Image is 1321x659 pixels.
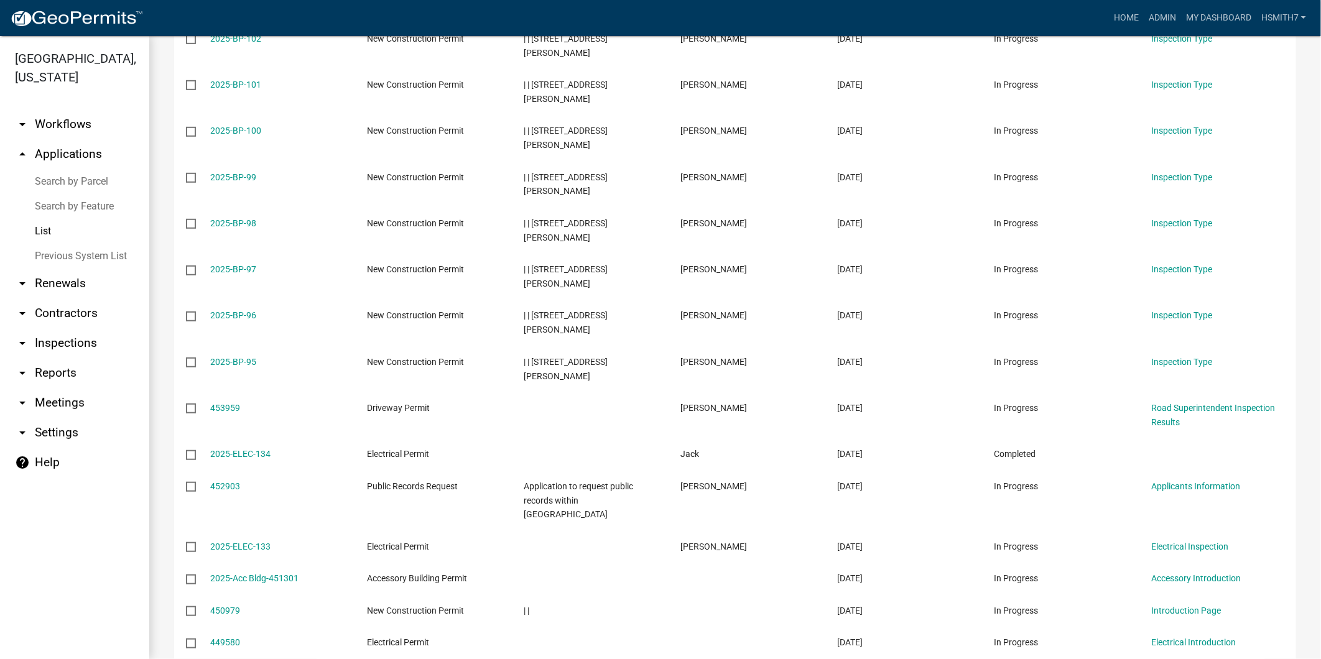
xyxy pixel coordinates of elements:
span: Application to request public records within Talbot County [524,481,633,520]
a: Inspection Type [1151,218,1212,228]
span: Khylah Walker [680,481,747,491]
a: 2025-BP-95 [210,357,256,367]
span: | | 33 Martin Luther King Junior Drive [524,80,608,104]
a: Inspection Type [1151,357,1212,367]
span: 07/21/2025 [838,481,863,491]
i: arrow_drop_down [15,117,30,132]
span: In Progress [994,172,1039,182]
span: | | 33 Martin Luther King Junior Drive [524,126,608,150]
i: arrow_drop_down [15,336,30,351]
a: Inspection Type [1151,34,1212,44]
i: arrow_drop_down [15,306,30,321]
span: | | 33 Martin Luther King Junior Drive [524,218,608,242]
span: | | 33 Martin Luther King Junior Drive [524,310,608,334]
a: 449580 [210,637,240,647]
span: In Progress [994,573,1039,583]
span: 07/22/2025 [838,449,863,459]
span: Rebekah Everson [680,403,747,413]
span: Jason Humphries [680,126,747,136]
span: Jason Humphries [680,310,747,320]
span: 07/21/2025 [838,541,863,551]
span: New Construction Permit [367,357,464,367]
a: 450979 [210,606,240,615]
a: Electrical Inspection [1151,541,1228,551]
span: 07/24/2025 [838,34,863,44]
span: In Progress [994,606,1039,615]
a: 2025-ELEC-134 [210,449,271,459]
span: New Construction Permit [367,264,464,274]
span: 07/24/2025 [838,310,863,320]
a: 2025-BP-96 [210,310,256,320]
span: 07/24/2025 [838,172,863,182]
span: | | 33 Martin Luther King Junior Drive [524,357,608,381]
span: 07/17/2025 [838,606,863,615]
a: Inspection Type [1151,310,1212,320]
i: arrow_drop_down [15,425,30,440]
span: Jack [680,449,699,459]
a: 452903 [210,481,240,491]
a: 2025-BP-102 [210,34,261,44]
a: 2025-BP-101 [210,80,261,90]
a: Inspection Type [1151,264,1212,274]
span: In Progress [994,637,1039,647]
span: 07/24/2025 [838,218,863,228]
span: | | 33 Martin Luther King Junior Drive [524,172,608,196]
span: Jason Humphries [680,34,747,44]
span: Electrical Permit [367,637,429,647]
i: arrow_drop_up [15,147,30,162]
a: Admin [1144,6,1181,30]
span: Electrical Permit [367,449,429,459]
span: | | 33 Martin Luther King Junior Drive [524,264,608,288]
span: Shani Chastain [680,541,747,551]
i: arrow_drop_down [15,276,30,291]
span: New Construction Permit [367,310,464,320]
span: Accessory Building Permit [367,573,467,583]
span: Jason Humphries [680,172,747,182]
a: hsmith7 [1256,6,1311,30]
span: In Progress [994,80,1039,90]
a: 2025-Acc Bldg-451301 [210,573,299,583]
span: In Progress [994,264,1039,274]
span: New Construction Permit [367,172,464,182]
span: 07/24/2025 [838,126,863,136]
span: In Progress [994,541,1039,551]
span: In Progress [994,126,1039,136]
span: 07/23/2025 [838,403,863,413]
i: help [15,455,30,470]
span: In Progress [994,310,1039,320]
span: Completed [994,449,1036,459]
a: My Dashboard [1181,6,1256,30]
a: 2025-ELEC-133 [210,541,271,551]
a: 453959 [210,403,240,413]
span: 07/14/2025 [838,637,863,647]
a: Road Superintendent Inspection Results [1151,403,1275,427]
span: Jason Humphries [680,357,747,367]
span: New Construction Permit [367,80,464,90]
span: | | 33 Martin Luther King Junior Drive [524,34,608,58]
a: Inspection Type [1151,172,1212,182]
i: arrow_drop_down [15,395,30,410]
a: Applicants Information [1151,481,1240,491]
span: Public Records Request [367,481,458,491]
span: 07/24/2025 [838,264,863,274]
span: In Progress [994,34,1039,44]
span: Jason Humphries [680,264,747,274]
a: Home [1109,6,1144,30]
span: In Progress [994,403,1039,413]
a: 2025-BP-100 [210,126,261,136]
span: Jason Humphries [680,218,747,228]
i: arrow_drop_down [15,366,30,380]
span: Electrical Permit [367,541,429,551]
span: 07/17/2025 [838,573,863,583]
a: Inspection Type [1151,126,1212,136]
span: New Construction Permit [367,126,464,136]
span: In Progress [994,357,1039,367]
span: New Construction Permit [367,606,464,615]
span: 07/24/2025 [838,357,863,367]
a: Electrical Introduction [1151,637,1236,647]
a: Introduction Page [1151,606,1221,615]
a: 2025-BP-99 [210,172,256,182]
span: 07/24/2025 [838,80,863,90]
span: In Progress [994,481,1039,491]
span: | | [524,606,529,615]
